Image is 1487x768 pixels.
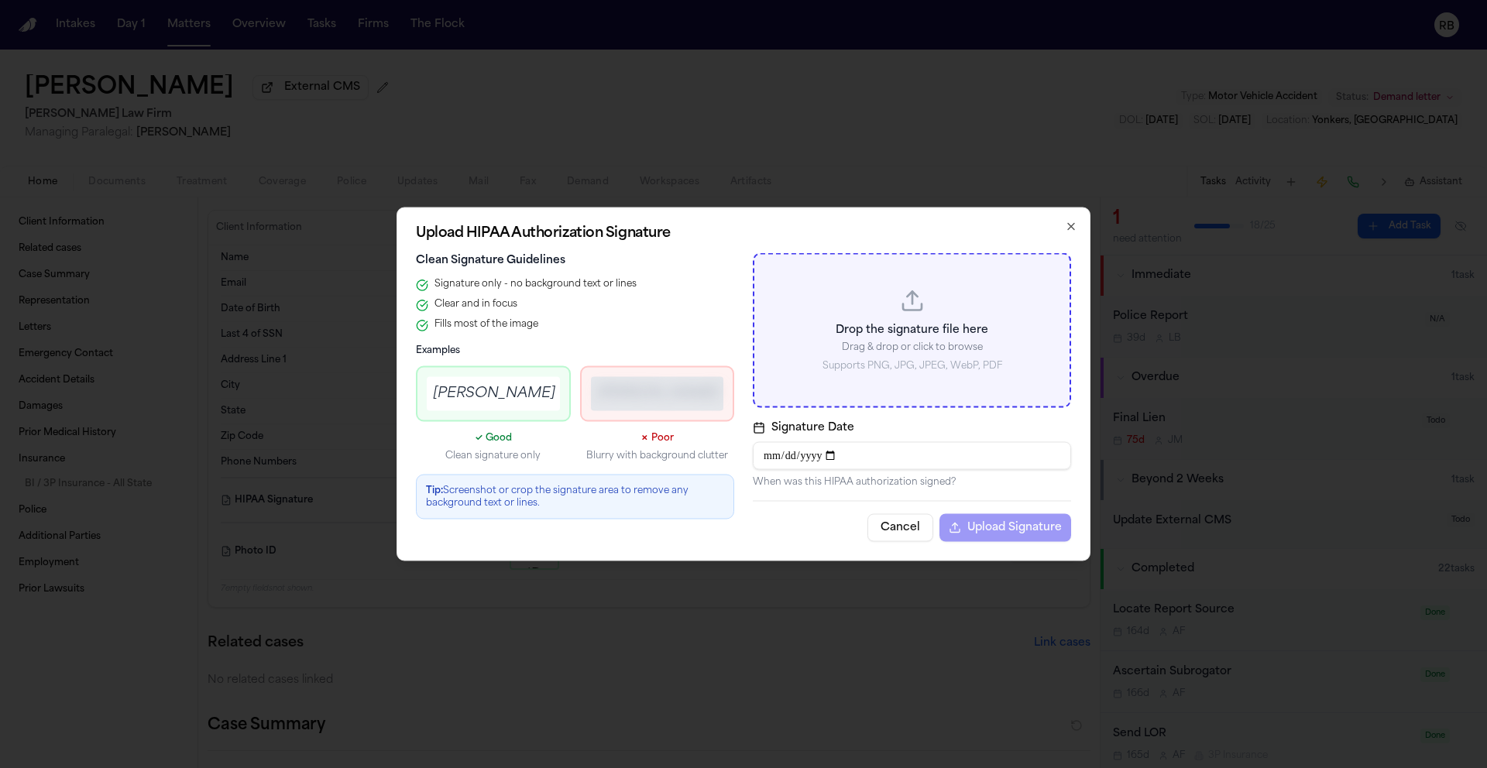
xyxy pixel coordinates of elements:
[753,476,1071,489] p: When was this HIPAA authorization signed?
[434,318,538,331] span: Fills most of the image
[773,360,1051,372] p: Supports PNG, JPG, JPEG, WebP, PDF
[416,253,734,269] h3: Clean Signature Guidelines
[773,323,1051,338] p: Drop the signature file here
[597,383,718,405] div: [PERSON_NAME]
[426,485,724,509] p: Screenshot or crop the signature area to remove any background text or lines.
[433,383,554,405] div: [PERSON_NAME]
[434,298,517,310] span: Clear and in focus
[426,486,443,495] strong: Tip:
[416,450,571,462] p: Clean signature only
[640,434,674,443] span: ✗ Poor
[580,450,735,462] p: Blurry with background clutter
[416,345,734,357] h4: Examples
[753,420,1071,436] label: Signature Date
[416,227,1071,241] h2: Upload HIPAA Authorization Signature
[434,278,637,290] span: Signature only - no background text or lines
[773,341,1051,354] p: Drag & drop or click to browse
[475,434,512,443] span: ✓ Good
[867,514,933,542] button: Cancel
